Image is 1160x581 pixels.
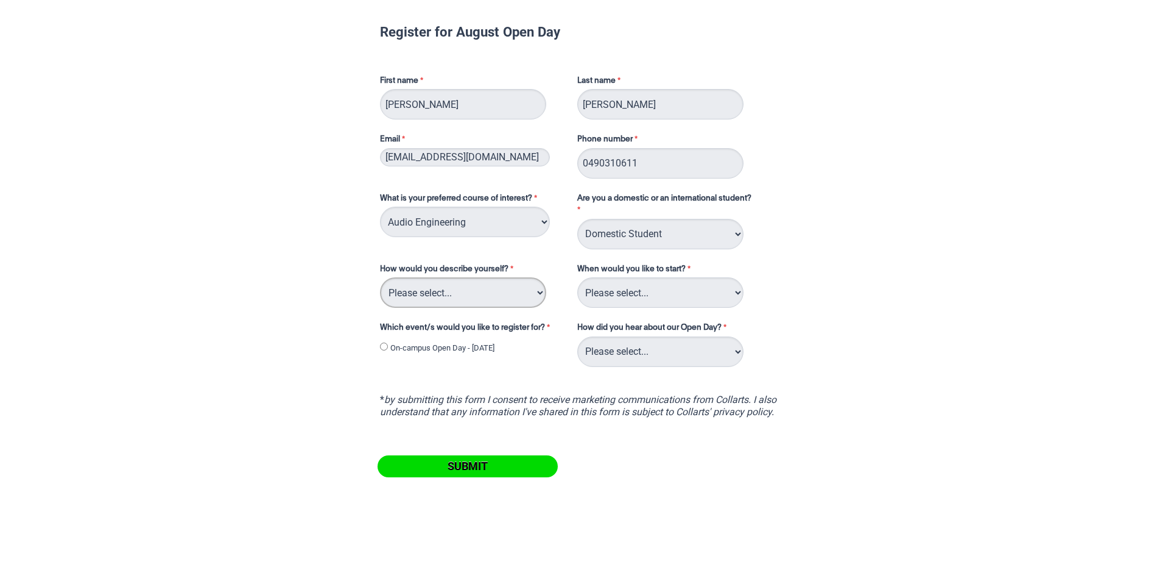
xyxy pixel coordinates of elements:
input: Phone number [577,148,743,179]
label: Which event/s would you like to register for? [380,322,565,337]
label: How did you hear about our Open Day? [577,322,729,337]
span: Are you a domestic or an international student? [577,194,751,202]
select: When would you like to start? [577,277,743,308]
label: Last name [577,75,624,90]
label: How would you describe yourself? [380,263,565,278]
input: First name [380,89,546,119]
label: Phone number [577,134,641,148]
label: Email [380,134,565,148]
select: How would you describe yourself? [380,277,546,308]
select: What is your preferred course of interest? [380,207,550,237]
i: by submitting this form I consent to receive marketing communications from Collarts. I also under... [380,394,776,418]
input: Last name [577,89,743,119]
input: Email [380,148,550,166]
h1: Register for August Open Day [380,26,781,38]
label: First name [380,75,565,90]
select: How did you hear about our Open Day? [577,337,743,367]
label: When would you like to start? [577,263,771,278]
input: Submit [378,455,558,477]
select: Are you a domestic or an international student? [577,219,743,249]
label: What is your preferred course of interest? [380,193,565,207]
label: On-campus Open Day - [DATE] [390,342,494,354]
